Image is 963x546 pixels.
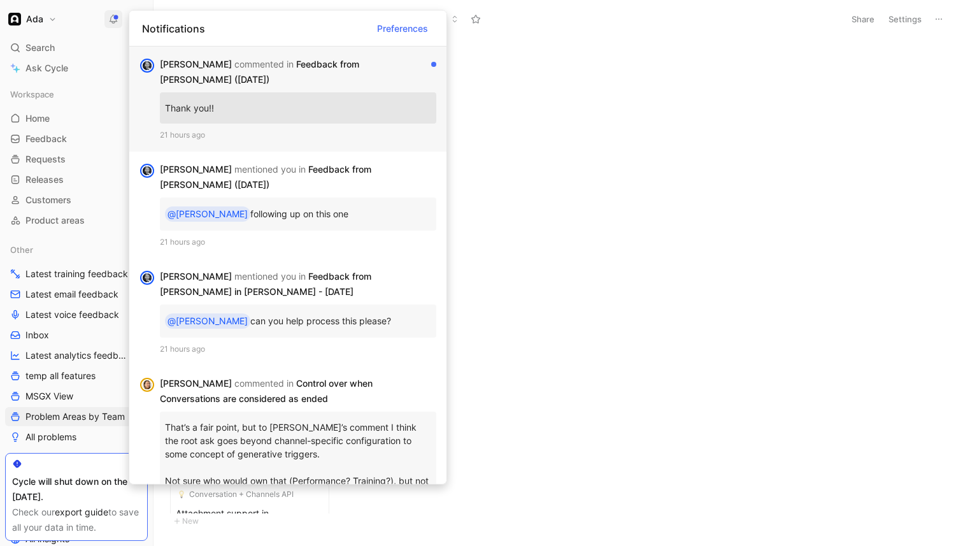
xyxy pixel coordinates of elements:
[160,376,426,406] div: [PERSON_NAME] Control over when Conversations are considered as ended
[141,272,153,284] img: avatar
[141,165,153,176] img: avatar
[141,60,153,71] img: avatar
[160,236,436,248] div: 21 hours ago
[168,206,248,222] div: @[PERSON_NAME]
[371,18,434,38] button: Preferences
[142,20,205,36] span: Notifications
[168,313,248,329] div: @[PERSON_NAME]
[165,417,431,505] p: That’s a fair point, but to [PERSON_NAME]’s comment I think the root ask goes beyond channel-spec...
[165,97,431,119] p: Thank you!!
[129,259,446,366] div: avatar[PERSON_NAME] mentioned you in Feedback from [PERSON_NAME] in [PERSON_NAME] - [DATE]@[PERSO...
[129,366,446,538] div: avatar[PERSON_NAME] commented in Control over when Conversations are considered as endedThat’s a ...
[129,47,446,152] div: avatar[PERSON_NAME] commented in Feedback from [PERSON_NAME] ([DATE])Thank you!!21 hours ago
[377,20,428,36] span: Preferences
[141,379,153,391] img: avatar
[165,310,431,333] p: can you help process this please?
[234,164,306,175] span: mentioned you in
[160,57,426,87] div: [PERSON_NAME] Feedback from [PERSON_NAME] ([DATE])
[160,129,436,141] div: 21 hours ago
[165,203,431,226] p: following up on this one
[129,152,446,259] div: avatar[PERSON_NAME] mentioned you in Feedback from [PERSON_NAME] ([DATE])@[PERSON_NAME]following ...
[234,271,306,282] span: mentioned you in
[234,378,294,389] span: commented in
[160,162,426,192] div: [PERSON_NAME] Feedback from [PERSON_NAME] ([DATE])
[234,59,294,69] span: commented in
[160,343,436,356] div: 21 hours ago
[160,269,426,299] div: [PERSON_NAME] Feedback from [PERSON_NAME] in [PERSON_NAME] - [DATE]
